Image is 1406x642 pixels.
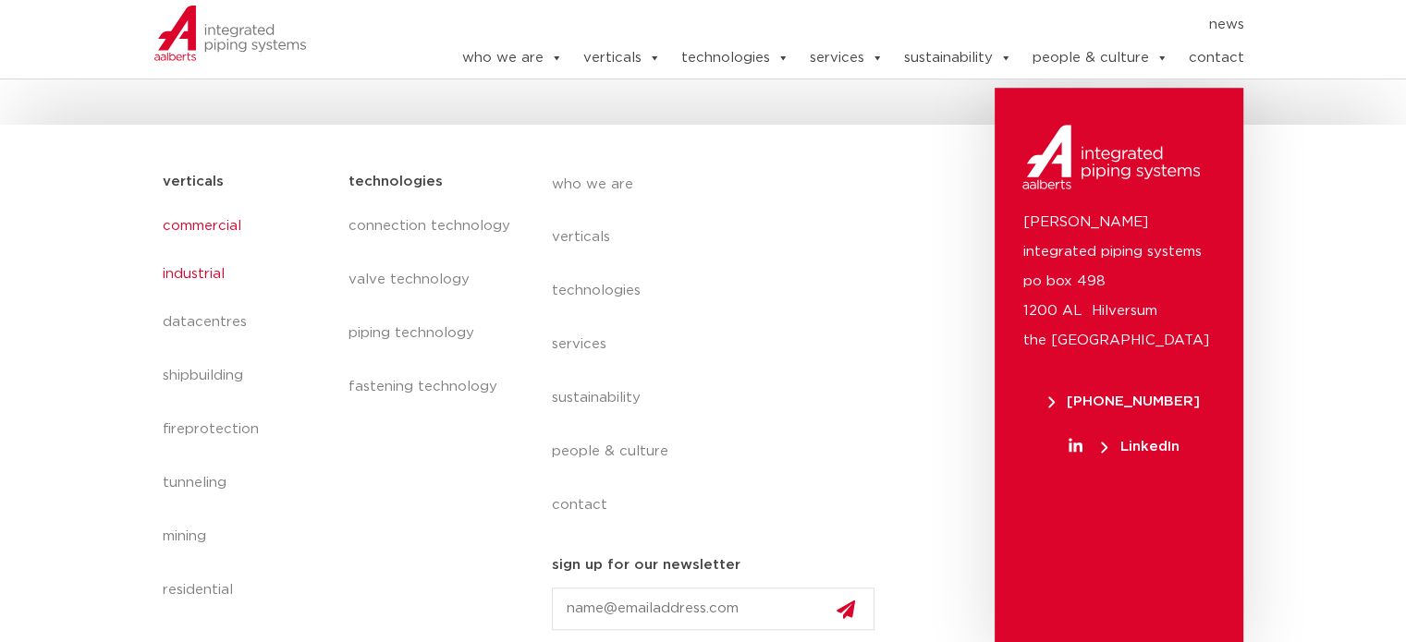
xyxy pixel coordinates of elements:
a: who we are [552,158,890,212]
a: verticals [552,211,890,264]
a: commercial [163,200,330,253]
nav: Menu [163,200,330,617]
a: technologies [552,264,890,318]
a: industrial [163,253,330,296]
a: sustainability [903,40,1011,77]
a: sustainability [552,371,890,425]
a: services [809,40,883,77]
a: datacentres [163,296,330,349]
a: contact [552,478,890,532]
input: name@emailaddress.com [552,587,875,630]
nav: Menu [405,10,1244,40]
a: [PHONE_NUMBER] [1022,394,1225,408]
h5: verticals [163,167,224,197]
p: [PERSON_NAME] integrated piping systems po box 498 1200 AL Hilversum the [GEOGRAPHIC_DATA] [1022,208,1216,356]
a: piping technology [348,307,514,360]
img: send.svg [837,600,855,619]
a: who we are [461,40,562,77]
a: services [552,318,890,371]
nav: Menu [552,158,890,533]
a: mining [163,510,330,563]
h5: sign up for our newsletter [552,551,740,580]
nav: Menu [348,200,514,414]
h5: technologies [348,167,442,197]
a: LinkedIn [1022,440,1225,454]
a: tunneling [163,456,330,510]
a: valve technology [348,253,514,307]
a: fireprotection [163,403,330,456]
a: fastening technology [348,360,514,414]
a: shipbuilding [163,349,330,403]
a: connection technology [348,200,514,253]
a: verticals [582,40,660,77]
a: people & culture [552,425,890,478]
a: news [1208,10,1243,40]
a: technologies [680,40,789,77]
a: contact [1188,40,1243,77]
a: residential [163,563,330,617]
a: people & culture [1032,40,1168,77]
span: LinkedIn [1101,440,1179,454]
span: [PHONE_NUMBER] [1048,394,1200,408]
